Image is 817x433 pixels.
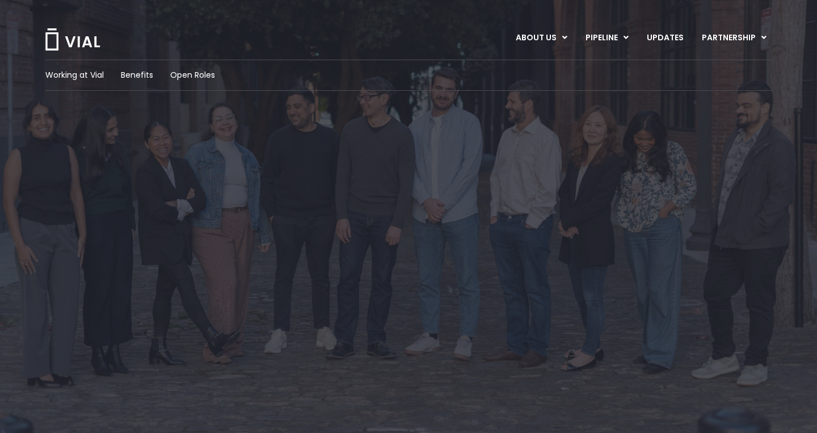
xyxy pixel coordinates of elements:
a: ABOUT USMenu Toggle [507,28,576,48]
a: Working at Vial [45,69,104,81]
a: UPDATES [638,28,692,48]
img: Vial Logo [44,28,101,51]
a: Open Roles [170,69,215,81]
a: PARTNERSHIPMenu Toggle [693,28,776,48]
a: PIPELINEMenu Toggle [576,28,637,48]
a: Benefits [121,69,153,81]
